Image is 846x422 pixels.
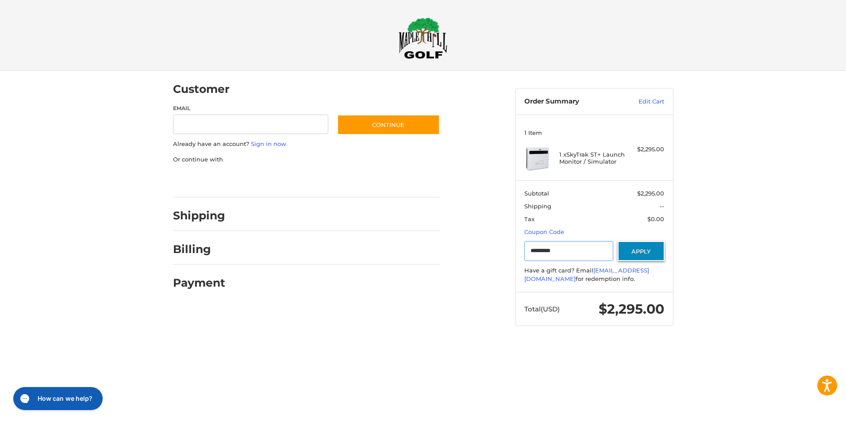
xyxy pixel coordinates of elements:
[618,241,665,261] button: Apply
[320,173,386,188] iframe: PayPal-venmo
[173,209,225,223] h2: Shipping
[773,398,846,422] iframe: Google Customer Reviews
[619,97,664,106] a: Edit Cart
[647,215,664,223] span: $0.00
[399,17,447,59] img: Maple Hill Golf
[524,305,560,313] span: Total (USD)
[599,301,664,317] span: $2,295.00
[173,82,230,96] h2: Customer
[173,242,225,256] h2: Billing
[524,215,535,223] span: Tax
[170,173,236,188] iframe: PayPal-paypal
[524,203,551,210] span: Shipping
[559,151,627,165] h4: 1 x SkyTrak ST+ Launch Monitor / Simulator
[245,173,311,188] iframe: PayPal-paylater
[251,140,286,147] a: Sign in now
[524,241,613,261] input: Gift Certificate or Coupon Code
[524,129,664,136] h3: 1 Item
[637,190,664,197] span: $2,295.00
[337,115,440,135] button: Continue
[524,266,664,284] div: Have a gift card? Email for redemption info.
[629,145,664,154] div: $2,295.00
[173,140,440,149] p: Already have an account?
[660,203,664,210] span: --
[524,228,564,235] a: Coupon Code
[524,97,619,106] h3: Order Summary
[9,384,105,413] iframe: Gorgias live chat messenger
[173,104,329,112] label: Email
[173,276,225,290] h2: Payment
[524,190,549,197] span: Subtotal
[173,155,440,164] p: Or continue with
